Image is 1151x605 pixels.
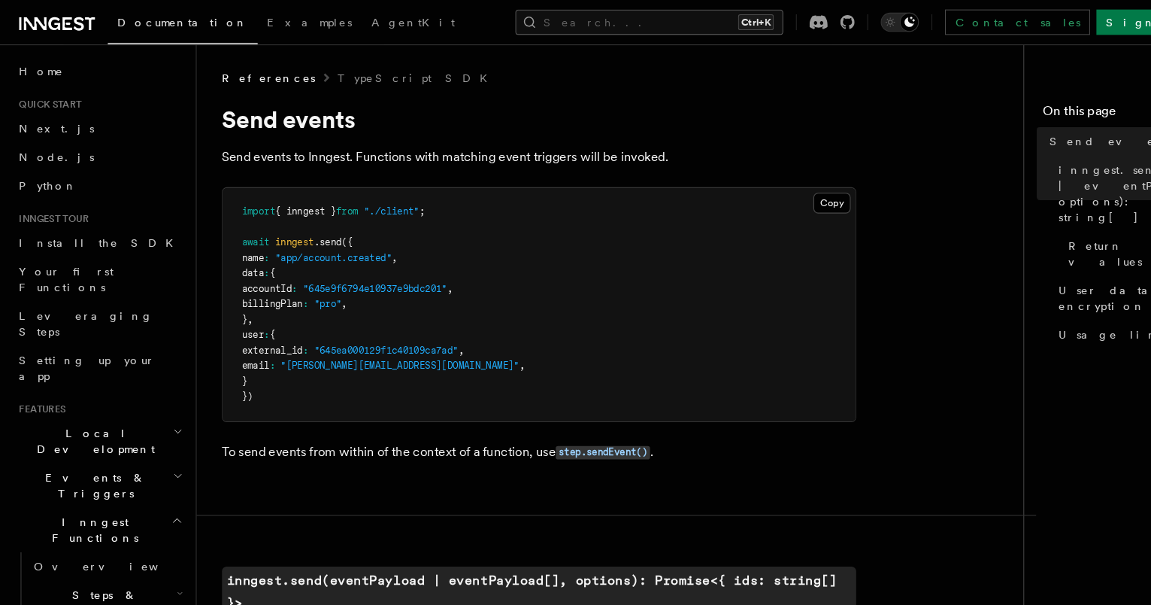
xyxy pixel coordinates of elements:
[235,298,240,309] span: ,
[102,5,244,42] a: Documentation
[211,418,812,440] p: To send events from within of the context of a function, use .
[18,60,60,75] span: Home
[995,126,1114,141] span: Send events
[229,195,261,205] span: import
[1004,310,1116,325] span: Usage limits
[18,251,108,278] span: Your first Functions
[261,195,319,205] span: { inngest }
[211,66,299,81] span: References
[229,312,250,323] span: user
[229,357,235,367] span: }
[229,327,287,338] span: external_id
[12,244,177,286] a: Your first Functions
[424,269,429,279] span: ,
[12,54,177,81] a: Home
[12,108,177,135] a: Next.js
[12,488,162,518] span: Inngest Functions
[261,224,298,235] span: inngest
[229,239,250,250] span: name
[12,439,177,482] button: Events & Triggers
[26,551,177,593] button: Steps & Workflows
[998,147,1133,220] a: inngest.send(eventPayload | eventPayload[], options): Promise<{ ids: string[] }>
[12,202,84,214] span: Inngest tour
[12,286,177,328] a: Leveraging Steps
[211,138,812,160] p: Send events to Inngest. Functions with matching event triggers will be invoked.
[18,224,174,236] span: Install the SDK
[527,421,616,436] a: step.sendEvent()
[256,342,261,352] span: :
[12,328,177,370] a: Setting up your app
[26,524,177,551] a: Overview
[211,537,812,585] a: inngest.send(eventPayload | eventPayload[], options): Promise<{ ids: string[] }>
[250,239,256,250] span: :
[229,342,256,352] span: email
[229,371,240,382] span: })
[12,482,177,524] button: Inngest Functions
[1013,226,1133,256] span: Return values
[229,269,277,279] span: accountId
[256,312,261,323] span: {
[1040,9,1139,33] a: Sign Up
[18,143,89,155] span: Node.js
[12,135,177,163] a: Node.js
[18,170,73,182] span: Python
[298,283,324,293] span: "pro"
[287,283,292,293] span: :
[18,336,147,363] span: Setting up your app
[12,217,177,244] a: Install the SDK
[771,183,807,202] button: Copy
[324,224,335,235] span: ({
[12,403,164,433] span: Local Development
[435,327,440,338] span: ,
[18,293,145,321] span: Leveraging Steps
[12,93,77,105] span: Quick start
[398,195,403,205] span: ;
[253,15,334,27] span: Examples
[298,327,435,338] span: "645ea000129f1c40109ca7ad"
[298,224,324,235] span: .send
[229,254,250,264] span: data
[244,5,343,41] a: Examples
[352,15,432,27] span: AgentKit
[371,239,377,250] span: ,
[324,283,329,293] span: ,
[345,195,398,205] span: "./client"
[287,327,292,338] span: :
[319,195,340,205] span: from
[527,423,616,436] code: step.sendEvent()
[989,120,1133,147] a: Send events
[320,66,471,81] a: TypeScript SDK
[211,99,812,126] h1: Send events
[12,163,177,190] a: Python
[111,15,235,27] span: Documentation
[250,312,256,323] span: :
[12,445,164,476] span: Events & Triggers
[256,254,261,264] span: {
[489,9,743,33] button: Search...Ctrl+K
[18,116,89,128] span: Next.js
[989,96,1133,120] h4: On this page
[1004,268,1133,298] span: User data encryption 🔐
[343,5,441,41] a: AgentKit
[492,342,498,352] span: ,
[250,254,256,264] span: :
[229,224,256,235] span: await
[998,262,1133,304] a: User data encryption 🔐
[896,9,1034,33] a: Contact sales
[277,269,282,279] span: :
[229,298,235,309] span: }
[32,531,187,543] span: Overview
[287,269,424,279] span: "645e9f6794e10937e9bdc201"
[261,239,371,250] span: "app/account.created"
[12,382,62,394] span: Features
[700,14,734,29] kbd: Ctrl+K
[1007,220,1133,262] a: Return values
[12,397,177,439] button: Local Development
[266,342,492,352] span: "[PERSON_NAME][EMAIL_ADDRESS][DOMAIN_NAME]"
[26,557,168,587] span: Steps & Workflows
[229,283,287,293] span: billingPlan
[835,12,871,30] button: Toggle dark mode
[998,304,1133,331] a: Usage limits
